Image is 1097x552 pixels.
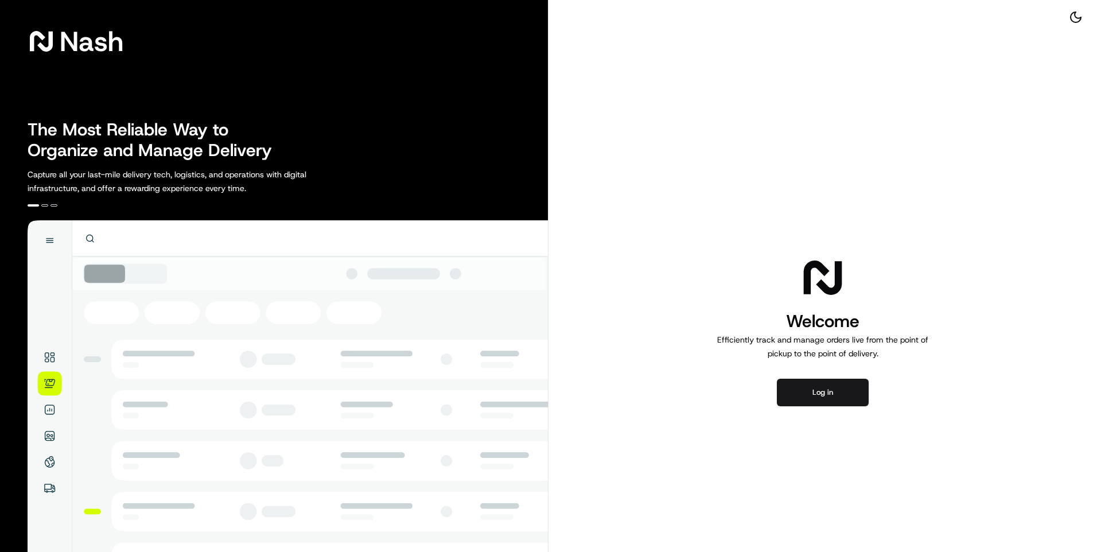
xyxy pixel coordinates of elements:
h2: The Most Reliable Way to Organize and Manage Delivery [28,119,285,161]
span: Nash [60,30,123,53]
p: Efficiently track and manage orders live from the point of pickup to the point of delivery. [713,333,933,360]
button: Log in [777,379,869,406]
h1: Welcome [713,310,933,333]
p: Capture all your last-mile delivery tech, logistics, and operations with digital infrastructure, ... [28,168,358,195]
